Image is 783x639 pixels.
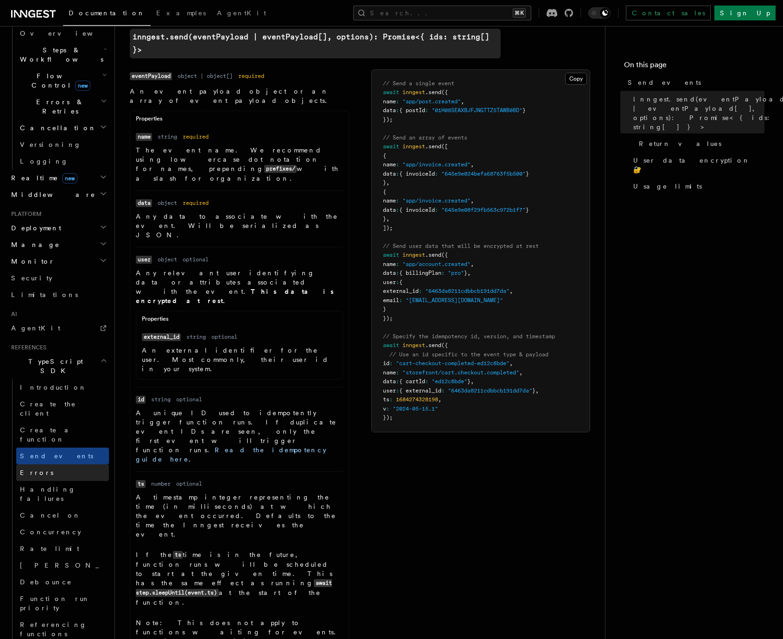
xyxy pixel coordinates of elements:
span: ([ [441,143,448,150]
dd: object [158,199,177,207]
span: data [383,270,396,276]
span: , [509,360,513,367]
a: Usage limits [630,178,764,195]
span: await [383,342,399,348]
dd: string [151,396,171,403]
button: Flow Controlnew [16,68,109,94]
span: , [467,270,471,276]
span: : [386,405,389,412]
span: { [399,279,402,285]
a: Debounce [16,574,109,590]
span: "pro" [448,270,464,276]
span: { invoiceId [399,207,435,213]
a: Cancel on [16,507,109,524]
kbd: ⌘K [513,8,526,18]
span: }); [383,414,393,421]
span: : [425,378,428,385]
dd: number [151,480,171,487]
span: // Send an array of events [383,134,467,141]
span: Deployment [7,223,61,233]
span: Documentation [69,9,145,17]
a: Create a function [16,422,109,448]
span: name [383,261,396,267]
span: Cancel on [20,512,81,519]
span: "01H08SEAXBJFJNGTTZ5TAWB0BD" [432,107,522,114]
span: ]); [383,225,393,231]
span: Manage [7,240,60,249]
span: "645e9e08f29fb563c972b1f7" [441,207,526,213]
span: inngest [402,252,425,258]
span: Overview [20,30,115,37]
span: Concurrency [20,528,81,536]
code: ts [173,551,183,559]
span: inngest [402,143,425,150]
dd: string [158,133,177,140]
dd: required [238,72,264,80]
a: Introduction [16,379,109,396]
span: : [396,261,399,267]
span: name [383,369,396,376]
span: Cancellation [16,123,96,133]
span: } [467,378,471,385]
span: { cartId [399,378,425,385]
span: id [383,360,389,367]
span: : [425,107,428,114]
span: Return values [639,139,721,148]
span: inngest [402,89,425,95]
span: Limitations [11,291,78,298]
span: }); [383,116,393,123]
span: : [396,378,399,385]
div: Properties [136,315,343,327]
span: "6463da8211cdbbcb191dd7da" [425,288,509,294]
span: : [396,197,399,204]
a: AgentKit [7,320,109,336]
a: Function run priority [16,590,109,616]
code: prefixes/ [264,165,297,173]
span: TypeScript SDK [7,357,100,375]
span: , [386,215,389,222]
span: , [471,161,474,168]
a: Overview [16,25,109,42]
a: Handling failures [16,481,109,507]
span: } [383,179,386,186]
span: user [383,279,396,285]
span: // Send a single event [383,80,454,87]
span: ({ [441,342,448,348]
span: : [419,288,422,294]
span: , [438,396,441,403]
span: name [383,197,396,204]
span: } [464,270,467,276]
span: : [435,171,438,177]
a: Read the idempotency guide here [136,446,326,463]
span: .send [425,252,441,258]
span: email [383,297,399,304]
span: : [396,107,399,114]
span: new [75,81,90,91]
p: The event name. We recommend using lowercase dot notation for names, prepending with a slash for ... [136,146,343,183]
span: : [399,297,402,304]
p: An external identifier for the user. Most commonly, their user id in your system. [142,346,337,373]
button: TypeScript SDK [7,353,109,379]
code: data [136,199,152,207]
span: Errors [20,469,53,476]
span: , [386,179,389,186]
a: Errors [16,464,109,481]
span: : [396,279,399,285]
span: [PERSON_NAME] [20,562,156,569]
a: [PERSON_NAME] [16,557,109,574]
span: "6463da8211cdbbcb191dd7da" [448,387,532,394]
span: } [526,207,529,213]
a: User data encryption 🔐 [630,152,764,178]
span: "app/account.created" [402,261,471,267]
a: Send events [624,74,764,91]
span: Security [11,274,52,282]
button: Deployment [7,220,109,236]
span: : [389,360,393,367]
span: : [396,207,399,213]
span: , [535,387,539,394]
span: AgentKit [217,9,266,17]
span: : [441,270,445,276]
a: Create the client [16,396,109,422]
span: "2024-05-15.1" [393,405,438,412]
span: Send events [628,78,701,87]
